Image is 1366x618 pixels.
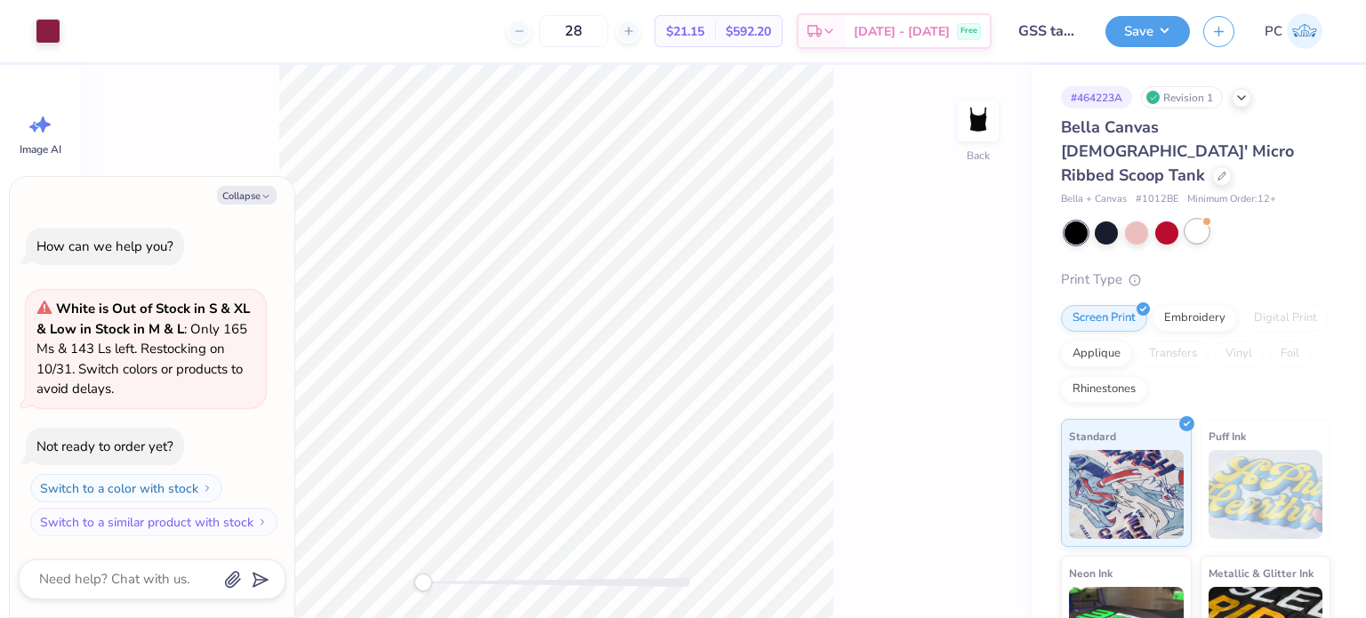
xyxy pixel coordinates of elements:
span: Puff Ink [1209,427,1246,445]
img: Standard [1069,450,1184,539]
span: Image AI [20,142,61,157]
div: Vinyl [1214,341,1264,367]
div: Foil [1269,341,1311,367]
span: Bella Canvas [DEMOGRAPHIC_DATA]' Micro Ribbed Scoop Tank [1061,116,1294,186]
span: Free [960,25,977,37]
div: Not ready to order yet? [36,437,173,455]
div: Back [967,148,990,164]
a: PC [1257,13,1330,49]
div: How can we help you? [36,237,173,255]
div: Digital Print [1242,305,1329,332]
button: Switch to a color with stock [30,474,222,502]
img: Back [960,103,996,139]
input: – – [539,15,608,47]
div: Accessibility label [414,574,432,591]
span: Standard [1069,427,1116,445]
span: PC [1265,21,1282,42]
span: $592.20 [726,22,771,41]
span: Bella + Canvas [1061,192,1127,207]
div: Revision 1 [1141,86,1223,108]
img: Switch to a color with stock [202,483,213,494]
span: # 1012BE [1136,192,1178,207]
span: Neon Ink [1069,564,1113,582]
button: Collapse [217,186,277,205]
img: Switch to a similar product with stock [257,517,268,527]
button: Save [1105,16,1190,47]
div: Print Type [1061,269,1330,290]
div: Transfers [1137,341,1209,367]
strong: White is Out of Stock in S & XL & Low in Stock in M & L [36,300,250,338]
span: $21.15 [666,22,704,41]
span: Minimum Order: 12 + [1187,192,1276,207]
span: [DATE] - [DATE] [854,22,950,41]
span: Metallic & Glitter Ink [1209,564,1314,582]
button: Switch to a similar product with stock [30,508,277,536]
div: Rhinestones [1061,376,1147,403]
img: Priyanka Choudhary [1287,13,1322,49]
div: # 464223A [1061,86,1132,108]
input: Untitled Design [1005,13,1092,49]
div: Screen Print [1061,305,1147,332]
span: : Only 165 Ms & 143 Ls left. Restocking on 10/31. Switch colors or products to avoid delays. [36,300,250,397]
div: Embroidery [1153,305,1237,332]
div: Applique [1061,341,1132,367]
img: Puff Ink [1209,450,1323,539]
